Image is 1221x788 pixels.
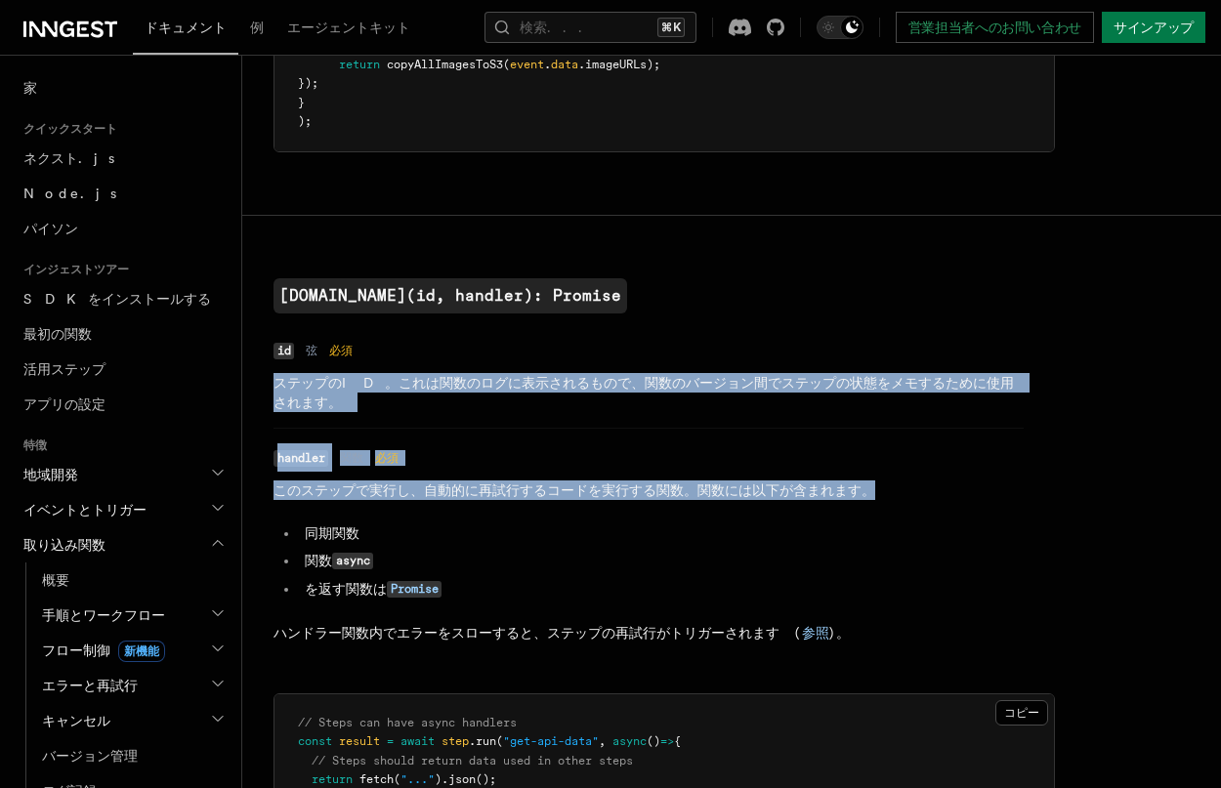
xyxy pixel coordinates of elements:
span: }); [298,76,318,90]
font: 関数 [305,553,332,568]
span: copyAllImagesToS3 [387,58,503,71]
code: Promise [387,581,442,598]
a: アプリの設定 [16,387,230,422]
span: return [312,772,353,786]
font: 例 [250,20,264,35]
font: 活用ステップ [23,361,105,377]
span: event [510,58,544,71]
span: (); [476,772,496,786]
a: ドキュメント [133,6,238,55]
span: ( [496,734,503,748]
code: handler [274,450,328,467]
span: ); [298,114,312,128]
font: 関数 [340,451,363,465]
a: バージョン管理 [34,738,230,773]
a: 活用ステップ [16,352,230,387]
a: [DOMAIN_NAME](id, handler): Promise [274,278,627,313]
font: 必須 [329,344,353,357]
a: パイソン [16,211,230,246]
font: 新機能 [124,644,159,658]
a: 営業担当者へのお問い合わせ [896,12,1094,43]
span: => [660,734,674,748]
font: アプリの設定 [23,396,105,412]
font: 特徴 [23,438,47,452]
span: .run [469,734,496,748]
button: キャンセル [34,703,230,738]
a: ネクスト.js [16,141,230,176]
font: サインアップ [1114,20,1194,35]
a: 家 [16,70,230,105]
span: // Steps can have async handlers [298,716,517,729]
a: SDKをインストールする [16,281,230,316]
span: = [387,734,394,748]
font: インジェストツアー [23,263,129,276]
span: . [544,58,551,71]
font: )。 [829,625,850,641]
font: パイソン [23,221,78,236]
font: イベントとトリガー [23,502,147,518]
font: 営業担当者へのお問い合わせ [908,20,1081,35]
a: 概要 [34,562,230,598]
span: () [647,734,660,748]
font: 弦 [306,344,317,357]
span: } [298,96,305,109]
span: , [599,734,606,748]
span: step [442,734,469,748]
span: "get-api-data" [503,734,599,748]
button: 取り込み関数 [16,527,230,562]
a: Node.js [16,176,230,211]
button: フロー制御新機能 [34,633,230,668]
font: 地域開発 [23,467,78,482]
span: fetch [359,772,394,786]
span: { [674,734,681,748]
a: Promise [387,581,442,597]
font: 必須 [375,451,399,465]
span: await [400,734,435,748]
button: 検索...⌘K [484,12,696,43]
font: 家 [23,80,37,96]
span: async [612,734,647,748]
font: 検索... [520,20,594,35]
a: エージェントキット [275,6,422,53]
font: ステップのID。これは関数のログに表示されるもので、関数のバージョン間でステップの状態をメモするために使用されます。 [274,375,1014,410]
span: data [551,58,578,71]
font: ハンドラー関数内でエラーをスローすると、ステップの再試行がトリガーされます ( [274,625,802,641]
font: ネクスト.js [23,150,114,166]
font: クイックスタート [23,122,117,136]
a: サインアップ [1102,12,1205,43]
font: SDKをインストールする [23,291,211,307]
font: 最初の関数 [23,326,92,342]
font: バージョン管理 [42,748,138,764]
font: 同期関数 [305,525,359,541]
a: 例 [238,6,275,53]
span: result [339,734,380,748]
span: const [298,734,332,748]
button: イベントとトリガー [16,492,230,527]
span: .imageURLs); [578,58,660,71]
font: 概要 [42,572,69,588]
font: フロー制御 [42,643,110,658]
font: このステップで実行し、自動的に再試行するコードを実行する関数。関数には以下が含まれます。 [274,482,875,498]
a: 最初の関数 [16,316,230,352]
code: async [332,553,373,569]
font: Node.js [23,186,116,201]
kbd: ⌘K [657,18,685,37]
span: ) [435,772,442,786]
button: コピー [995,700,1048,726]
font: を返す関数は [305,581,387,597]
button: エラーと再試行 [34,668,230,703]
font: エラーと再試行 [42,678,138,693]
a: 参照 [802,625,829,641]
code: id [274,343,294,359]
font: エージェントキット [287,20,410,35]
font: ドキュメント [145,20,227,35]
span: // Steps should return data used in other steps [312,754,633,767]
button: ダークモードを切り替える [817,16,863,39]
span: ( [394,772,400,786]
span: .json [442,772,476,786]
font: 手順とワークフロー [42,607,165,623]
span: "..." [400,772,435,786]
button: 地域開発 [16,457,230,492]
